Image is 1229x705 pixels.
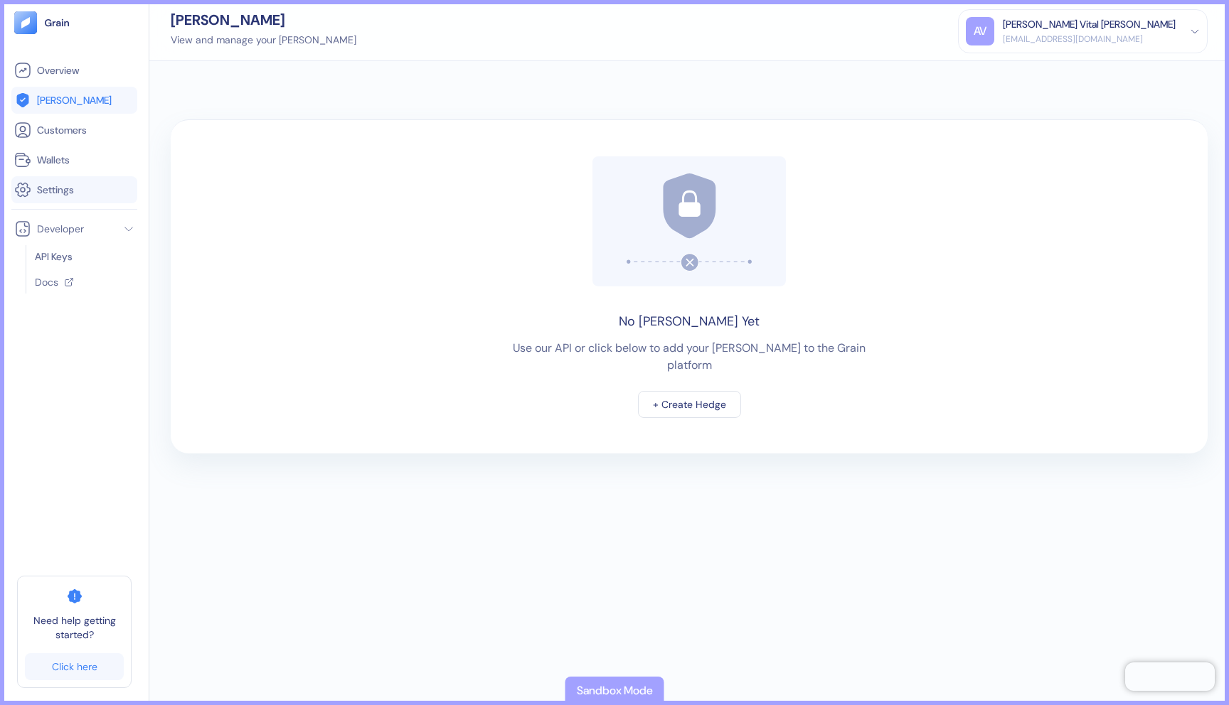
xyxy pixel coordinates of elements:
[619,312,760,331] div: No [PERSON_NAME] Yet
[592,156,786,286] img: No hedges
[35,249,129,264] a: API Keys
[638,391,741,418] button: + Create Hedge
[1125,662,1215,691] iframe: Chatra live chat
[1003,33,1176,45] div: [EMAIL_ADDRESS][DOMAIN_NAME]
[14,62,134,79] a: Overview
[577,682,653,699] div: Sandbox Mode
[494,340,885,374] div: Use our API or click below to add your [PERSON_NAME] to the Grain platform
[37,183,74,197] span: Settings
[35,249,73,264] span: API Keys
[14,92,134,109] a: [PERSON_NAME]
[37,222,84,236] span: Developer
[37,123,87,137] span: Customers
[171,33,356,48] div: View and manage your [PERSON_NAME]
[14,181,134,198] a: Settings
[653,399,726,409] div: + Create Hedge
[25,613,124,642] span: Need help getting started?
[44,18,70,28] img: logo
[25,653,124,680] a: Click here
[37,153,70,167] span: Wallets
[37,63,79,77] span: Overview
[35,275,126,289] a: Docs
[14,151,134,168] a: Wallets
[171,13,356,27] div: [PERSON_NAME]
[52,662,97,672] div: Click here
[966,17,994,45] div: AV
[37,93,112,107] span: [PERSON_NAME]
[35,275,58,289] span: Docs
[14,122,134,139] a: Customers
[14,11,37,34] img: logo-tablet-V2.svg
[1003,17,1176,32] div: [PERSON_NAME] Vital [PERSON_NAME]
